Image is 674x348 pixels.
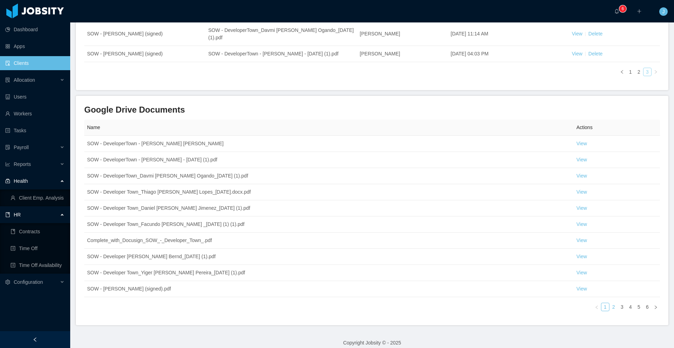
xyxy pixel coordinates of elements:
[637,9,642,14] i: icon: plus
[635,303,643,311] a: 5
[5,90,65,104] a: icon: robotUsers
[84,46,205,62] td: SOW - [PERSON_NAME] (signed)
[572,51,582,56] a: View
[595,305,599,309] i: icon: left
[619,5,626,12] sup: 6
[618,68,626,76] li: Previous Page
[652,68,660,76] li: Next Page
[205,22,357,46] td: SOW - DeveloperTown_Davmi [PERSON_NAME] Ogando_[DATE] (1).pdf
[627,303,634,311] a: 4
[84,22,205,46] td: SOW - [PERSON_NAME] (signed)
[448,22,569,46] td: [DATE] 11:14 AM
[5,22,65,36] a: icon: pie-chartDashboard
[84,168,574,184] td: SOW - DeveloperTown_Davmi [PERSON_NAME] Ogando_[DATE] (1).pdf
[5,107,65,121] a: icon: userWorkers
[576,125,593,130] span: Actions
[609,303,618,311] li: 2
[576,141,587,146] a: View
[626,68,635,76] li: 1
[626,303,635,311] li: 4
[11,241,65,255] a: icon: profileTime Off
[14,145,29,150] span: Payroll
[5,212,10,217] i: icon: book
[576,173,587,179] a: View
[84,249,574,265] td: SOW - Developer [PERSON_NAME] Bernd_[DATE] (1).pdf
[84,281,574,297] td: SOW - [PERSON_NAME] (signed).pdf
[14,279,43,285] span: Configuration
[593,303,601,311] li: Previous Page
[5,56,65,70] a: icon: auditClients
[654,70,658,74] i: icon: right
[643,303,651,311] a: 6
[654,305,658,309] i: icon: right
[576,205,587,211] a: View
[635,68,643,76] a: 2
[84,152,574,168] td: SOW - DeveloperTown - [PERSON_NAME] - [DATE] (1).pdf
[643,68,652,76] li: 3
[576,237,587,243] a: View
[84,136,574,152] td: SOW - DeveloperTown - [PERSON_NAME] [PERSON_NAME]
[357,46,448,62] td: [PERSON_NAME]
[652,303,660,311] li: Next Page
[588,51,602,56] a: Delete
[5,123,65,138] a: icon: profileTasks
[11,225,65,239] a: icon: bookContracts
[576,157,587,162] a: View
[576,270,587,275] a: View
[84,200,574,216] td: SOW - Developer Town_Daniel [PERSON_NAME] Jimenez_[DATE] (1).pdf
[643,303,652,311] li: 6
[357,22,448,46] td: [PERSON_NAME]
[11,258,65,272] a: icon: profileTime Off Availability
[11,191,65,205] a: icon: userClient Emp. Analysis
[14,178,28,184] span: Health
[5,39,65,53] a: icon: appstoreApps
[614,9,619,14] i: icon: bell
[5,78,10,82] i: icon: solution
[5,280,10,285] i: icon: setting
[5,162,10,167] i: icon: line-chart
[572,31,582,36] a: View
[601,303,609,311] a: 1
[627,68,634,76] a: 1
[84,216,574,233] td: SOW - Developer Town_Facundo [PERSON_NAME] _[DATE] (1) (1).pdf
[448,46,569,62] td: [DATE] 04:03 PM
[576,254,587,259] a: View
[588,31,602,36] a: Delete
[87,125,100,130] span: Name
[618,303,626,311] a: 3
[576,286,587,292] a: View
[205,46,357,62] td: SOW - DeveloperTown - [PERSON_NAME] - [DATE] (1).pdf
[84,104,660,115] h3: Google Drive Documents
[5,145,10,150] i: icon: file-protect
[14,77,35,83] span: Allocation
[84,233,574,249] td: Complete_with_Docusign_SOW_-_Developer_Town_.pdf
[84,184,574,200] td: SOW - Developer Town_Thiago [PERSON_NAME] Lopes_[DATE].docx.pdf
[576,189,587,195] a: View
[662,7,665,16] span: J
[14,212,21,217] span: HR
[14,161,31,167] span: Reports
[643,68,651,76] a: 3
[576,221,587,227] a: View
[5,179,10,183] i: icon: medicine-box
[622,5,624,12] p: 6
[620,70,624,74] i: icon: left
[610,303,617,311] a: 2
[84,265,574,281] td: SOW - Developer Town_Yiger [PERSON_NAME] Pereira_[DATE] (1).pdf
